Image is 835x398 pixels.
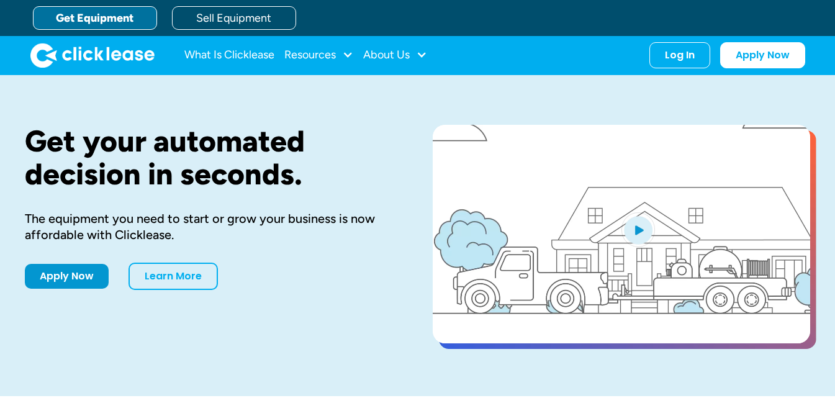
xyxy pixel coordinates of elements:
[665,49,695,61] div: Log In
[30,43,155,68] a: home
[129,263,218,290] a: Learn More
[433,125,810,343] a: open lightbox
[184,43,274,68] a: What Is Clicklease
[363,43,427,68] div: About Us
[172,6,296,30] a: Sell Equipment
[621,212,655,247] img: Blue play button logo on a light blue circular background
[25,210,393,243] div: The equipment you need to start or grow your business is now affordable with Clicklease.
[25,125,393,191] h1: Get your automated decision in seconds.
[30,43,155,68] img: Clicklease logo
[33,6,157,30] a: Get Equipment
[284,43,353,68] div: Resources
[720,42,805,68] a: Apply Now
[25,264,109,289] a: Apply Now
